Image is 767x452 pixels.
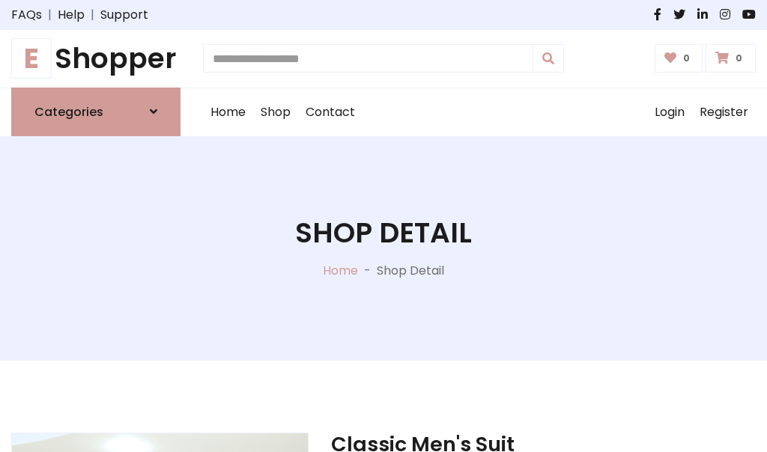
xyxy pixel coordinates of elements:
a: 0 [706,44,756,73]
p: - [358,262,377,280]
a: Contact [298,88,363,136]
a: EShopper [11,42,181,76]
span: | [85,6,100,24]
a: Register [692,88,756,136]
span: 0 [679,52,694,65]
a: Support [100,6,148,24]
a: 0 [655,44,703,73]
p: Shop Detail [377,262,444,280]
h1: Shopper [11,42,181,76]
a: Shop [253,88,298,136]
a: Categories [11,88,181,136]
a: FAQs [11,6,42,24]
span: 0 [732,52,746,65]
a: Login [647,88,692,136]
h6: Categories [34,105,103,119]
a: Home [203,88,253,136]
span: E [11,38,52,79]
a: Help [58,6,85,24]
h1: Shop Detail [295,216,472,250]
span: | [42,6,58,24]
a: Home [323,262,358,279]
